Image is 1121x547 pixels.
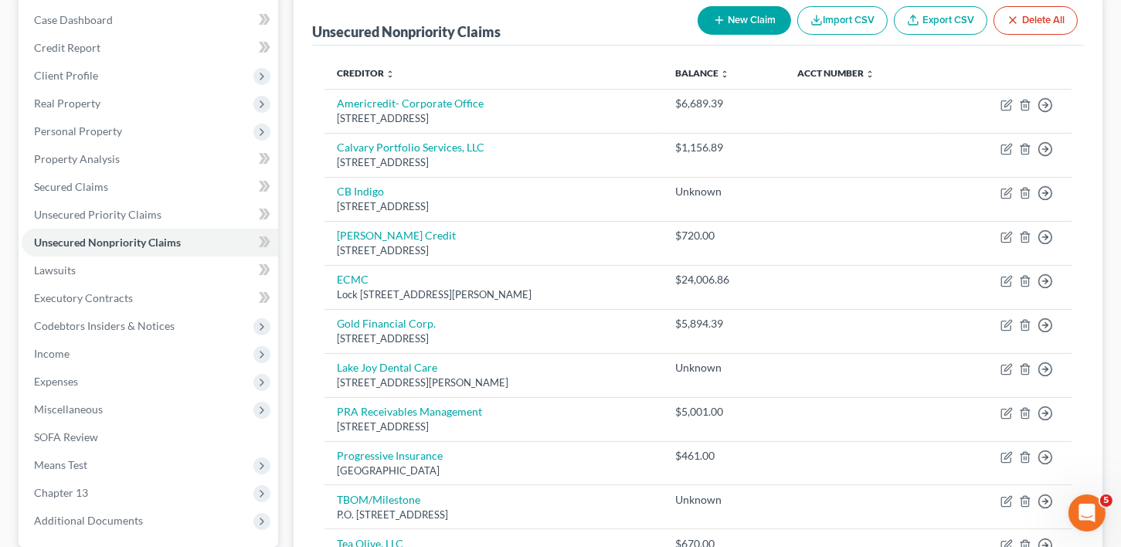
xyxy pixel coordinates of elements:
div: Unknown [676,360,773,375]
a: Gold Financial Corp. [337,317,436,330]
a: Calvary Portfolio Services, LLC [337,141,484,154]
div: Unknown [676,492,773,508]
div: [STREET_ADDRESS] [337,199,651,214]
div: [GEOGRAPHIC_DATA] [337,464,651,478]
div: $461.00 [676,448,773,464]
span: Property Analysis [34,152,120,165]
div: $24,006.86 [676,272,773,287]
span: Personal Property [34,124,122,138]
a: Progressive Insurance [337,449,443,462]
a: Balance unfold_more [676,67,730,79]
a: TBOM/Milestone [337,493,420,506]
a: CB Indigo [337,185,384,198]
button: Import CSV [797,6,888,35]
div: $720.00 [676,228,773,243]
div: $5,001.00 [676,404,773,420]
a: Lake Joy Dental Care [337,361,437,374]
div: Lock [STREET_ADDRESS][PERSON_NAME] [337,287,651,302]
span: Lawsuits [34,263,76,277]
a: Secured Claims [22,173,278,201]
a: Export CSV [894,6,987,35]
div: Unknown [676,184,773,199]
span: Executory Contracts [34,291,133,304]
div: [STREET_ADDRESS] [337,111,651,126]
a: Americredit- Corporate Office [337,97,484,110]
button: New Claim [698,6,791,35]
span: Expenses [34,375,78,388]
a: ECMC [337,273,369,286]
div: [STREET_ADDRESS] [337,155,651,170]
span: Unsecured Priority Claims [34,208,161,221]
i: unfold_more [865,70,875,79]
div: [STREET_ADDRESS] [337,331,651,346]
a: Credit Report [22,34,278,62]
a: Case Dashboard [22,6,278,34]
span: SOFA Review [34,430,98,443]
i: unfold_more [721,70,730,79]
span: Real Property [34,97,100,110]
span: Case Dashboard [34,13,113,26]
div: [STREET_ADDRESS] [337,243,651,258]
a: Lawsuits [22,257,278,284]
a: PRA Receivables Management [337,405,482,418]
span: 5 [1100,494,1113,507]
i: unfold_more [386,70,395,79]
a: Acct Number unfold_more [797,67,875,79]
span: Codebtors Insiders & Notices [34,319,175,332]
a: Unsecured Nonpriority Claims [22,229,278,257]
div: Unsecured Nonpriority Claims [312,22,501,41]
iframe: Intercom live chat [1068,494,1106,532]
div: $6,689.39 [676,96,773,111]
a: Property Analysis [22,145,278,173]
div: [STREET_ADDRESS][PERSON_NAME] [337,375,651,390]
span: Credit Report [34,41,100,54]
span: Secured Claims [34,180,108,193]
div: P.O. [STREET_ADDRESS] [337,508,651,522]
a: SOFA Review [22,423,278,451]
span: Client Profile [34,69,98,82]
a: [PERSON_NAME] Credit [337,229,456,242]
a: Unsecured Priority Claims [22,201,278,229]
button: Delete All [994,6,1078,35]
span: Income [34,347,70,360]
div: [STREET_ADDRESS] [337,420,651,434]
span: Additional Documents [34,514,143,527]
span: Miscellaneous [34,403,103,416]
div: $5,894.39 [676,316,773,331]
span: Chapter 13 [34,486,88,499]
a: Executory Contracts [22,284,278,312]
a: Creditor unfold_more [337,67,395,79]
span: Means Test [34,458,87,471]
span: Unsecured Nonpriority Claims [34,236,181,249]
div: $1,156.89 [676,140,773,155]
